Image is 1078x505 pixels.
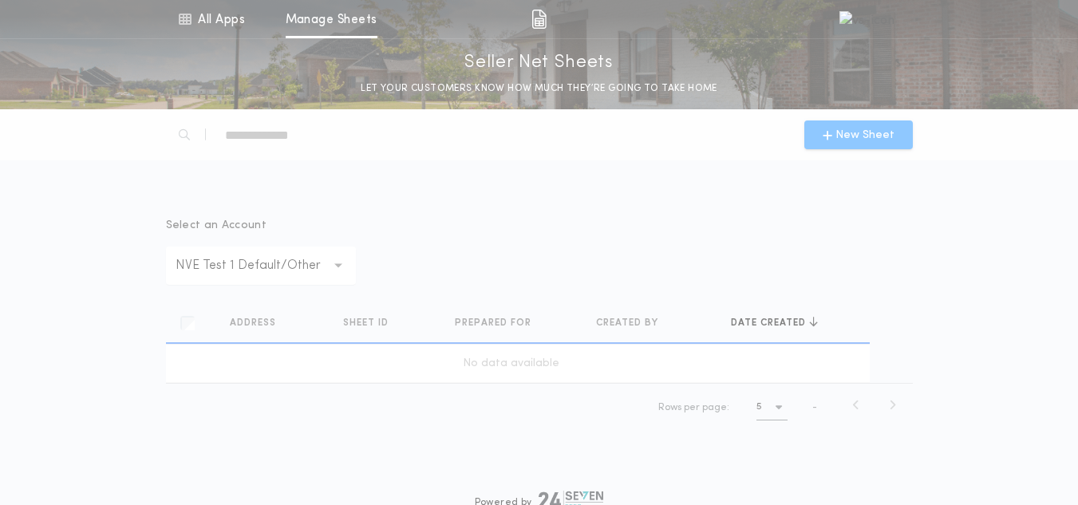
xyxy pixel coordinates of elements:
[172,356,851,372] div: No data available
[230,315,288,331] button: Address
[804,120,913,149] button: New Sheet
[176,256,346,275] p: NVE Test 1 Default/Other
[166,218,356,234] p: Select an Account
[731,317,809,329] span: Date created
[464,50,614,76] p: Seller Net Sheets
[455,317,535,329] span: Prepared for
[166,247,356,285] button: NVE Test 1 Default/Other
[658,403,729,412] span: Rows per page:
[756,395,788,420] button: 5
[596,315,670,331] button: Created by
[835,127,894,144] span: New Sheet
[839,11,894,27] img: vs-icon
[756,399,762,415] h1: 5
[812,400,817,415] span: -
[343,315,401,331] button: Sheet ID
[731,315,818,331] button: Date created
[596,317,661,329] span: Created by
[230,317,279,329] span: Address
[531,10,547,29] img: img
[361,81,717,97] p: LET YOUR CUSTOMERS KNOW HOW MUCH THEY’RE GOING TO TAKE HOME
[343,317,392,329] span: Sheet ID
